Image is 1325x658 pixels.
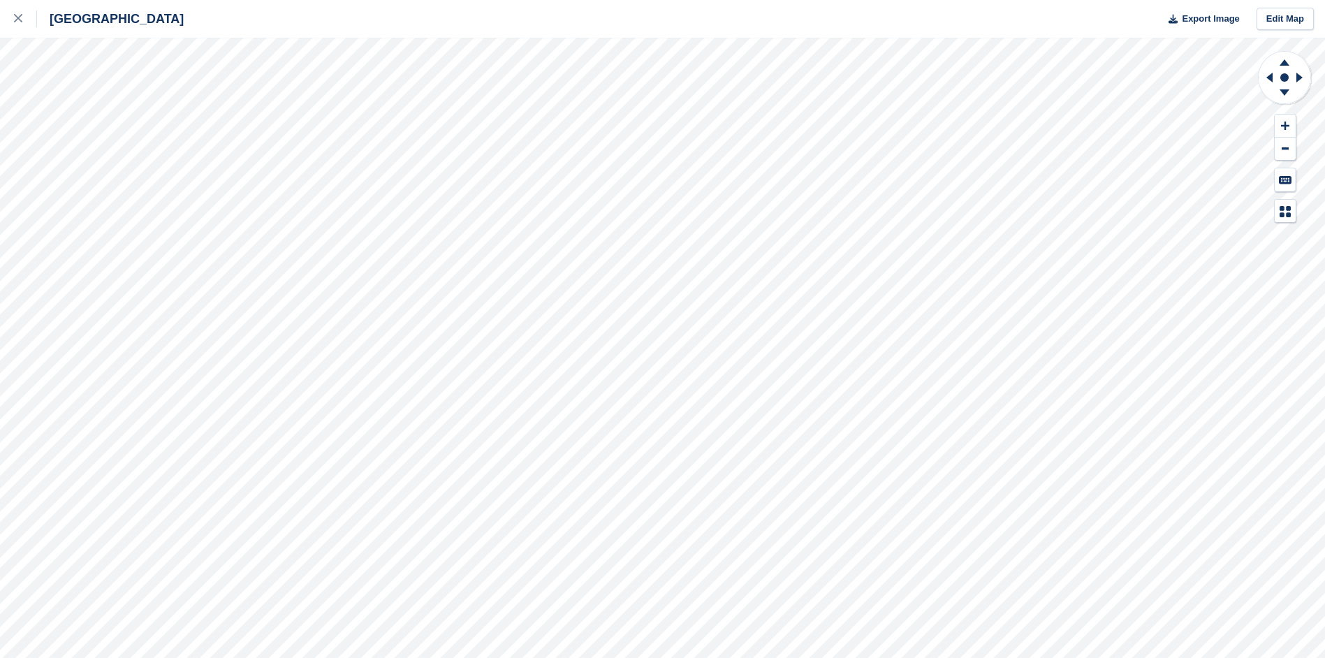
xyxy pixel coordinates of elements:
button: Export Image [1160,8,1240,31]
button: Zoom In [1275,115,1296,138]
button: Map Legend [1275,200,1296,223]
div: [GEOGRAPHIC_DATA] [37,10,184,27]
a: Edit Map [1257,8,1314,31]
button: Keyboard Shortcuts [1275,168,1296,191]
span: Export Image [1182,12,1239,26]
button: Zoom Out [1275,138,1296,161]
